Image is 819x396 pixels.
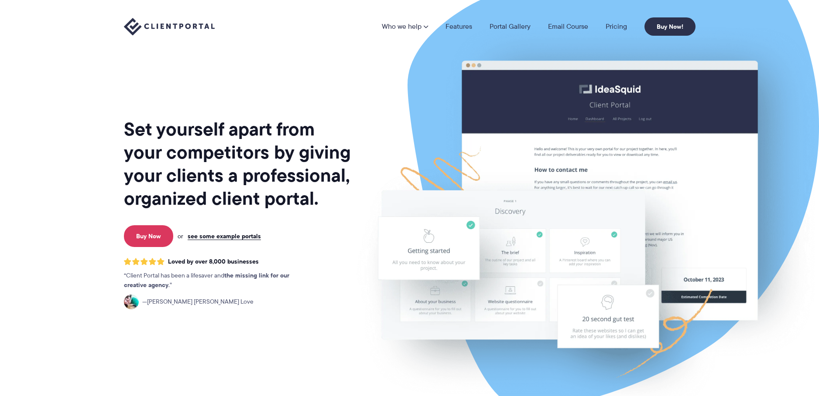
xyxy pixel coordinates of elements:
a: Features [445,23,472,30]
a: Portal Gallery [490,23,531,30]
a: Pricing [606,23,627,30]
h1: Set yourself apart from your competitors by giving your clients a professional, organized client ... [124,118,353,210]
span: [PERSON_NAME] [PERSON_NAME] Love [142,297,254,307]
a: Who we help [382,23,428,30]
a: Email Course [548,23,588,30]
a: Buy Now! [644,17,696,36]
span: Loved by over 8,000 businesses [168,258,259,265]
p: Client Portal has been a lifesaver and . [124,271,307,290]
span: or [178,232,183,240]
a: Buy Now [124,225,173,247]
a: see some example portals [188,232,261,240]
strong: the missing link for our creative agency [124,271,289,290]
